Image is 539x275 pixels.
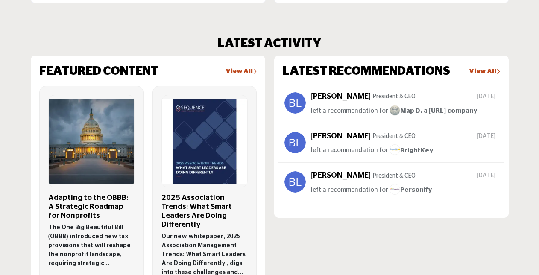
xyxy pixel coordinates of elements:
[390,106,477,117] a: imageMap D, a [URL] company
[311,132,371,141] h5: [PERSON_NAME]
[390,147,434,154] span: BrightKey
[477,132,498,141] span: [DATE]
[390,144,400,155] img: image
[373,92,416,101] p: President & CEO
[390,105,400,116] img: image
[311,147,388,154] span: left a recommendation for
[373,132,416,141] p: President & CEO
[469,67,500,76] a: View All
[284,92,306,114] img: avtar-image
[311,171,371,181] h5: [PERSON_NAME]
[311,187,388,193] span: left a recommendation for
[162,95,247,187] img: Logo of Sequence Consulting, click to view details
[477,171,498,180] span: [DATE]
[390,185,432,196] a: imagePersonify
[373,172,416,181] p: President & CEO
[218,37,321,51] h2: LATEST ACTIVITY
[48,223,135,268] p: The One Big Beautiful Bill (OBBB) introduced new tax provisions that will reshape the nonprofit l...
[390,187,432,193] span: Personify
[390,184,400,195] img: image
[226,67,257,76] a: View All
[284,132,306,153] img: avtar-image
[283,64,450,79] h2: LATEST RECOMMENDATIONS
[49,95,134,187] img: Logo of Aprio LLP, click to view details
[48,193,135,220] h3: Adapting to the OBBB: A Strategic Roadmap for Nonprofits
[390,145,434,156] a: imageBrightKey
[311,92,371,102] h5: [PERSON_NAME]
[390,108,477,114] span: Map D, a [URL] company
[284,171,306,193] img: avtar-image
[311,108,388,114] span: left a recommendation for
[39,64,158,79] h2: FEATURED CONTENT
[161,193,248,229] h3: 2025 Association Trends: What Smart Leaders Are Doing Differently
[477,92,498,101] span: [DATE]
